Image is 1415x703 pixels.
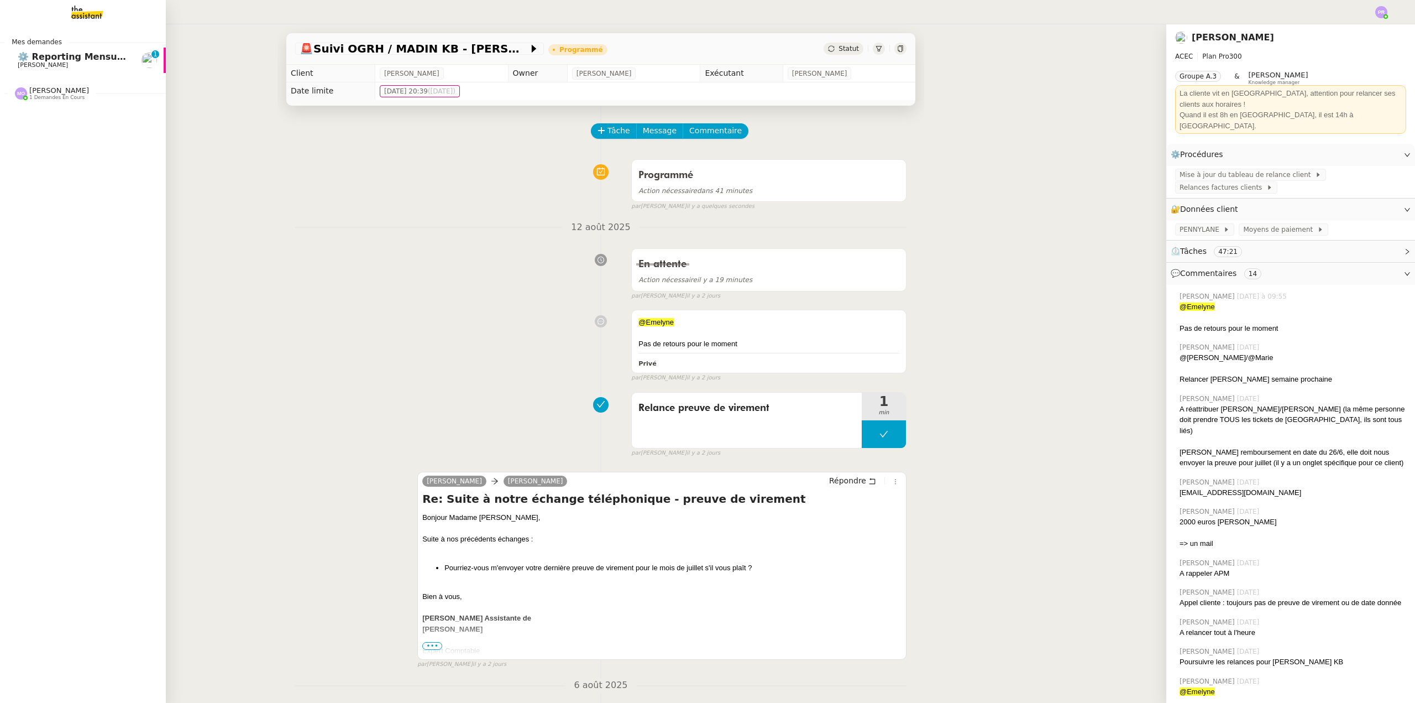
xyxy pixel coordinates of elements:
[286,65,375,82] td: Client
[689,124,742,137] span: Commentaire
[300,42,313,55] span: 🚨
[1244,268,1261,279] nz-tag: 14
[1237,507,1262,517] span: [DATE]
[1214,246,1242,257] nz-tag: 47:21
[417,660,427,669] span: par
[422,634,902,656] div: Expert Comptable
[422,491,902,507] h4: Re: Suite à notre échange téléphonique - preuve de virement
[1180,269,1236,278] span: Commentaires
[1180,110,1402,131] div: Quand il est 8h en [GEOGRAPHIC_DATA], il est 14h à [GEOGRAPHIC_DATA].
[686,373,720,383] span: il y a 2 jours
[1237,617,1262,627] span: [DATE]
[1180,169,1315,180] span: Mise à jour du tableau de relance client
[686,202,754,211] span: il y a quelques secondes
[686,291,720,301] span: il y a 2 jours
[1192,32,1274,43] a: [PERSON_NAME]
[591,123,637,139] button: Tâche
[825,475,880,487] button: Répondre
[1180,352,1406,363] div: @[PERSON_NAME]/@Marie
[638,187,752,195] span: dans 41 minutes
[862,408,906,418] span: min
[422,625,483,633] strong: [PERSON_NAME]
[638,276,752,284] span: il y a 19 minutes
[1180,558,1237,568] span: [PERSON_NAME]
[5,37,69,48] span: Mes demandes
[444,563,902,574] li: Pourriez-vous m'envoyer votre dernière preuve de virement pour le mois de juillet s'il vous plaît ?
[829,475,866,486] span: Répondre
[1234,71,1239,85] span: &
[29,86,89,95] span: [PERSON_NAME]
[1180,303,1215,311] span: @Emelyne
[1166,263,1415,284] div: 💬Commentaires 14
[1237,291,1289,301] span: [DATE] à 09:55
[643,124,677,137] span: Message
[1202,53,1229,60] span: Plan Pro
[1180,587,1237,597] span: [PERSON_NAME]
[1180,517,1406,528] div: 2000 euros [PERSON_NAME]
[683,123,748,139] button: Commentaire
[1237,647,1262,657] span: [DATE]
[1175,32,1187,44] img: users%2FCygQWYDBOPOznN603WeuNE1Nrh52%2Favatar%2F30207385-4d55-4b71-b239-1e3378469e4a
[417,660,506,669] small: [PERSON_NAME]
[1180,676,1237,686] span: [PERSON_NAME]
[1180,182,1266,193] span: Relances factures clients
[29,95,85,101] span: 1 demandes en cours
[559,46,603,53] div: Programmé
[18,51,329,62] span: ⚙️ Reporting Mensuel (à réaliser dès réception salaires juillet)
[1166,144,1415,165] div: ⚙️Procédures
[1243,224,1317,235] span: Moyens de paiement
[638,339,899,350] div: Pas de retours pour le moment
[1171,247,1251,256] span: ⏲️
[1166,241,1415,262] div: ⏲️Tâches 47:21
[153,50,158,60] p: 1
[1171,269,1266,278] span: 💬
[151,50,159,58] nz-badge-sup: 1
[473,660,506,669] span: il y a 2 jours
[508,65,567,82] td: Owner
[686,449,720,458] span: il y a 2 jours
[638,360,656,367] b: Privé
[1171,203,1243,216] span: 🔐
[631,291,641,301] span: par
[1180,688,1215,696] span: @Emelyne
[504,476,568,486] a: [PERSON_NAME]
[1180,150,1223,159] span: Procédures
[422,591,902,602] div: Bien à vous,
[631,202,754,211] small: [PERSON_NAME]
[638,170,693,180] span: Programmé
[1249,71,1308,79] span: [PERSON_NAME]
[1180,291,1237,301] span: [PERSON_NAME]
[286,82,375,100] td: Date limite
[422,614,531,622] strong: [PERSON_NAME] Assistante de
[638,259,686,269] span: En attente
[384,68,439,79] span: [PERSON_NAME]
[1180,374,1406,385] div: Relancer [PERSON_NAME] semaine prochaine
[1237,394,1262,404] span: [DATE]
[1180,597,1406,608] div: Appel cliente : toujours pas de preuve de virement ou de date donnée
[1180,394,1237,404] span: [PERSON_NAME]
[638,400,855,416] span: Relance preuve de virement
[562,220,639,235] span: 12 août 2025
[1180,342,1237,352] span: [PERSON_NAME]
[1175,71,1221,82] nz-tag: Groupe A.3
[428,87,455,95] span: ([DATE])
[422,534,902,545] div: Suite à nos précédents échanges :
[1180,647,1237,657] span: [PERSON_NAME]
[1180,205,1238,213] span: Données client
[638,318,674,326] span: @Emelyne
[577,68,632,79] span: [PERSON_NAME]
[1180,323,1406,334] div: Pas de retours pour le moment
[422,642,442,650] span: •••
[638,276,697,284] span: Action nécessaire
[1171,148,1228,161] span: ⚙️
[838,45,859,53] span: Statut
[1166,199,1415,220] div: 🔐Données client
[1175,53,1193,60] span: ACEC
[862,395,906,408] span: 1
[1249,80,1300,86] span: Knowledge manager
[1180,88,1402,110] div: La cliente vit en [GEOGRAPHIC_DATA], attention pour relancer ses clients aux horaires !
[631,373,641,383] span: par
[384,86,455,97] span: [DATE] 20:39
[1180,477,1237,487] span: [PERSON_NAME]
[1237,558,1262,568] span: [DATE]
